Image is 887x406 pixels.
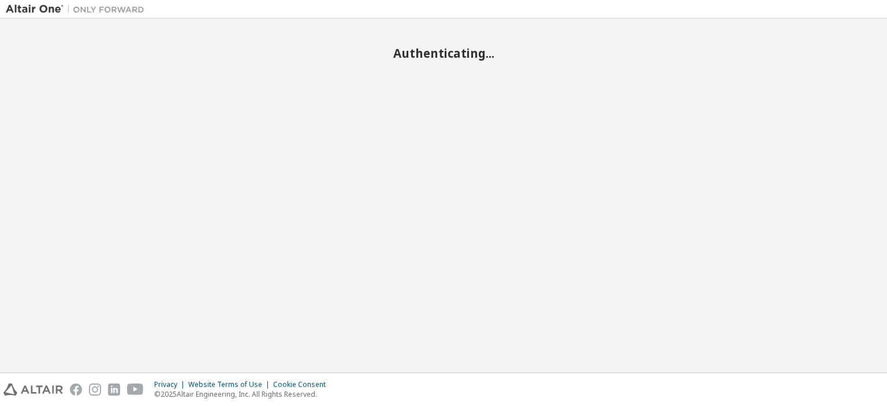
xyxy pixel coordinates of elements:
[3,383,63,396] img: altair_logo.svg
[70,383,82,396] img: facebook.svg
[6,46,881,61] h2: Authenticating...
[6,3,150,15] img: Altair One
[273,380,333,389] div: Cookie Consent
[108,383,120,396] img: linkedin.svg
[127,383,144,396] img: youtube.svg
[154,389,333,399] p: © 2025 Altair Engineering, Inc. All Rights Reserved.
[154,380,188,389] div: Privacy
[188,380,273,389] div: Website Terms of Use
[89,383,101,396] img: instagram.svg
